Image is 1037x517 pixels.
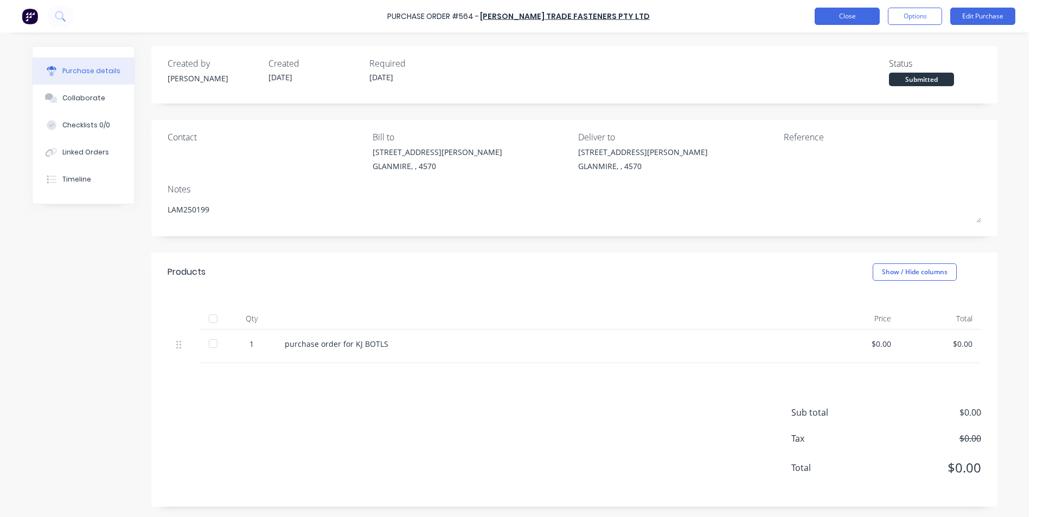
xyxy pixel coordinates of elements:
button: Checklists 0/0 [33,112,135,139]
div: Deliver to [578,131,776,144]
button: Options [888,8,942,25]
div: GLANMIRE, , 4570 [373,160,502,172]
button: Linked Orders [33,139,135,166]
div: Contact [168,131,365,144]
div: $0.00 [908,338,972,350]
span: $0.00 [873,406,981,419]
span: Sub total [791,406,873,419]
div: Reference [784,131,981,144]
button: Collaborate [33,85,135,112]
a: [PERSON_NAME] Trade Fasteners Pty Ltd [480,11,650,22]
div: 1 [236,338,267,350]
div: Price [818,308,900,329]
span: $0.00 [873,458,981,477]
span: Total [791,461,873,474]
div: Purchase Order #564 - [387,11,479,22]
span: $0.00 [873,432,981,445]
button: Purchase details [33,57,135,85]
div: [STREET_ADDRESS][PERSON_NAME] [373,146,502,158]
div: Checklists 0/0 [62,120,110,130]
div: Required [369,57,462,70]
div: Submitted [889,73,954,86]
div: Notes [168,183,981,196]
div: GLANMIRE, , 4570 [578,160,708,172]
div: Status [889,57,981,70]
div: purchase order for KJ BOTLS [285,338,810,350]
div: [STREET_ADDRESS][PERSON_NAME] [578,146,708,158]
div: Timeline [62,175,91,184]
div: Qty [227,308,276,329]
div: Products [168,266,206,279]
button: Edit Purchase [950,8,1015,25]
div: [PERSON_NAME] [168,73,260,84]
div: Purchase details [62,66,120,76]
div: Created by [168,57,260,70]
div: Bill to [373,131,570,144]
div: Created [268,57,361,70]
span: Tax [791,432,873,445]
img: Factory [22,8,38,24]
div: Collaborate [62,93,105,103]
textarea: LAM250199 [168,198,981,223]
button: Close [815,8,880,25]
div: Total [900,308,981,329]
button: Timeline [33,166,135,193]
div: $0.00 [827,338,891,350]
button: Show / Hide columns [873,263,957,281]
div: Linked Orders [62,147,109,157]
